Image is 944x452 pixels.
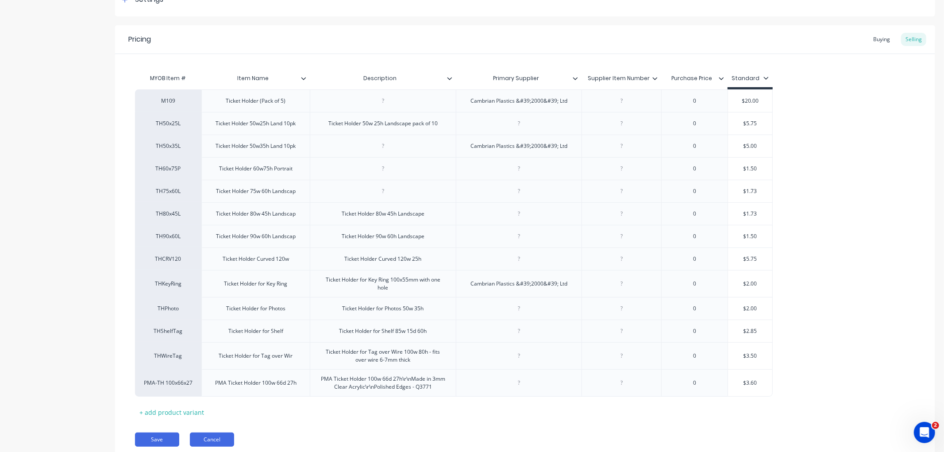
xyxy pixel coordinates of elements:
[135,433,179,447] button: Save
[201,70,310,87] div: Item Name
[135,406,208,419] div: + add product variant
[144,142,193,150] div: TH50x35L
[144,327,193,335] div: THShelfTag
[135,112,773,135] div: TH50x25LTicket Holder 50w25h Land 10pkTicket Holder 50w 25h Landscape pack of 100$5.75
[914,422,935,443] iframe: Intercom live chat
[135,135,773,157] div: TH50x35LTicket Holder 50w35h Land 10pkCambrian Plastics &#39;2000&#39; Ltd0$5.00
[209,140,303,152] div: Ticket Holder 50w35h Land 10pk
[144,97,193,105] div: M109
[221,325,290,337] div: Ticket Holder for Shelf
[144,352,193,360] div: THWireTag
[728,112,772,135] div: $5.75
[673,253,717,265] div: 0
[135,369,773,397] div: PMA-TH 100x66x27PMA Ticket Holder 100w 66d 27hPMA Ticket Holder 100w 66d 27h\r\nMade in 3mm Clear...
[673,118,717,129] div: 0
[212,163,300,174] div: Ticket Holder 60w75h Portrait
[144,165,193,173] div: TH60x75P
[314,346,452,366] div: Ticket Holder for Tag over Wire 100w 80h - fits over wire 6-7mm thick
[144,255,193,263] div: THCRV120
[728,135,772,157] div: $5.00
[216,253,296,265] div: Ticket Holder Curved 120w
[463,140,574,152] div: Cambrian Plastics &#39;2000&#39; Ltd
[673,163,717,174] div: 0
[932,422,939,429] span: 2
[135,70,201,87] div: MYOB Item #
[673,140,717,152] div: 0
[219,303,293,314] div: Ticket Holder for Photos
[144,280,193,288] div: THKeyRing
[321,118,445,129] div: Ticket Holder 50w 25h Landscape pack of 10
[209,208,303,220] div: Ticket Holder 80w 45h Landscap
[314,373,452,393] div: PMA Ticket Holder 100w 66d 27h\r\nMade in 3mm Clear Acrylic\r\nPolished Edges - Q3771
[209,231,303,242] div: Ticket Holder 90w 60h Landscap
[144,305,193,313] div: THPhoto
[673,208,717,220] div: 0
[728,297,772,320] div: $2.00
[673,278,717,290] div: 0
[135,202,773,225] div: TH80x45LTicket Holder 80w 45h LandscapTicket Holder 80w 45h Landscape0$1.73
[728,345,772,367] div: $3.50
[144,120,193,127] div: TH50x25L
[728,203,772,225] div: $1.73
[673,377,717,389] div: 0
[901,33,926,46] div: Selling
[673,95,717,107] div: 0
[335,208,432,220] div: Ticket Holder 80w 45h Landscape
[209,185,303,197] div: Ticket Holder 75w 60h Landscap
[728,372,772,394] div: $3.60
[144,379,193,387] div: PMA-TH 100x66x27
[728,225,772,247] div: $1.50
[456,70,582,87] div: Primary Supplier
[135,270,773,297] div: THKeyRingTicket Holder for Key RingTicket Holder for Key Ring 100x55mm with one holeCambrian Plas...
[314,274,452,294] div: Ticket Holder for Key Ring 100x55mm with one hole
[335,303,431,314] div: Ticket Holder for Photos 50w 35h
[673,350,717,362] div: 0
[209,118,303,129] div: Ticket Holder 50w25h Land 10pk
[673,325,717,337] div: 0
[135,297,773,320] div: THPhotoTicket Holder for PhotosTicket Holder for Photos 50w 35h0$2.00
[728,180,772,202] div: $1.73
[310,67,451,89] div: Description
[135,320,773,342] div: THShelfTagTicket Holder for ShelfTicket Holder for Shelf 85w 15d 60h0$2.85
[673,303,717,314] div: 0
[728,248,772,270] div: $5.75
[728,273,772,295] div: $2.00
[144,232,193,240] div: TH90x60L
[135,89,773,112] div: M109Ticket Holder (Pack of 5)Cambrian Plastics &#39;2000&#39; Ltd0$20.00
[135,225,773,247] div: TH90x60LTicket Holder 90w 60h LandscapTicket Holder 90w 60h Landscape0$1.50
[190,433,234,447] button: Cancel
[135,247,773,270] div: THCRV120Ticket Holder Curved 120wTicket Holder Curved 120w 25h0$5.75
[463,95,574,107] div: Cambrian Plastics &#39;2000&#39; Ltd
[135,180,773,202] div: TH75x60LTicket Holder 75w 60h Landscap0$1.73
[144,210,193,218] div: TH80x45L
[869,33,894,46] div: Buying
[212,350,300,362] div: Ticket Holder for Tag over Wir
[201,67,304,89] div: Item Name
[144,187,193,195] div: TH75x60L
[135,342,773,369] div: THWireTagTicket Holder for Tag over WirTicket Holder for Tag over Wire 100w 80h - fits over wire ...
[582,67,656,89] div: Supplier Item Number
[673,231,717,242] div: 0
[338,253,429,265] div: Ticket Holder Curved 120w 25h
[661,70,728,87] div: Purchase Price
[335,231,432,242] div: Ticket Holder 90w 60h Landscape
[208,377,304,389] div: PMA Ticket Holder 100w 66d 27h
[217,278,295,290] div: Ticket Holder for Key Ring
[728,90,772,112] div: $20.00
[219,95,293,107] div: Ticket Holder (Pack of 5)
[463,278,574,290] div: Cambrian Plastics &#39;2000&#39; Ltd
[728,320,772,342] div: $2.85
[332,325,434,337] div: Ticket Holder for Shelf 85w 15d 60h
[135,157,773,180] div: TH60x75PTicket Holder 60w75h Portrait0$1.50
[728,158,772,180] div: $1.50
[673,185,717,197] div: 0
[128,34,151,45] div: Pricing
[456,67,576,89] div: Primary Supplier
[732,74,769,82] div: Standard
[310,70,456,87] div: Description
[661,67,722,89] div: Purchase Price
[582,70,661,87] div: Supplier Item Number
